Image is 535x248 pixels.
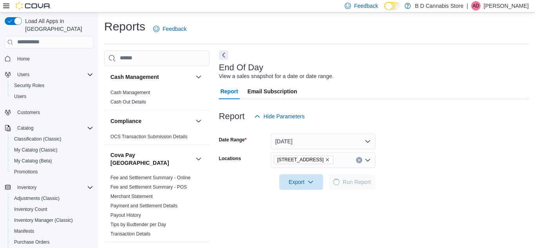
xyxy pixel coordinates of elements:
span: Users [11,92,93,101]
button: Hide Parameters [251,109,308,124]
span: Promotions [11,167,93,177]
button: Inventory Manager (Classic) [8,215,96,226]
button: Users [8,91,96,102]
button: Remove 213 City Centre Mall from selection in this group [325,157,330,162]
span: Users [14,70,93,79]
a: Fee and Settlement Summary - Online [110,175,191,180]
h1: Reports [104,19,145,34]
button: Cash Management [110,73,192,81]
button: Cash Management [194,72,203,82]
button: [DATE] [271,134,376,149]
button: Clear input [356,157,362,163]
span: Home [17,56,30,62]
span: Users [17,71,29,78]
span: AD [473,1,479,11]
span: Inventory Count [11,205,93,214]
button: Compliance [110,117,192,125]
button: Catalog [2,123,96,134]
span: Export [284,174,318,190]
span: [STREET_ADDRESS] [277,156,324,164]
a: Manifests [11,227,37,236]
span: Inventory Manager (Classic) [14,217,73,223]
button: Users [2,69,96,80]
a: My Catalog (Classic) [11,145,61,155]
button: Inventory [2,182,96,193]
a: OCS Transaction Submission Details [110,134,188,139]
div: Compliance [104,132,210,145]
span: Transaction Details [110,231,150,237]
button: Users [14,70,33,79]
a: Classification (Classic) [11,134,65,144]
span: Payment and Settlement Details [110,203,177,209]
h3: Compliance [110,117,141,125]
span: Adjustments (Classic) [11,194,93,203]
a: Purchase Orders [11,237,53,247]
button: Cova Pay [GEOGRAPHIC_DATA] [194,154,203,164]
button: Customers [2,107,96,118]
span: My Catalog (Beta) [11,156,93,166]
span: Security Roles [14,82,44,89]
button: LoadingRun Report [329,174,376,190]
button: Manifests [8,226,96,237]
span: Adjustments (Classic) [14,195,60,202]
span: Classification (Classic) [11,134,93,144]
button: My Catalog (Classic) [8,145,96,155]
span: Catalog [17,125,33,131]
a: Users [11,92,29,101]
button: My Catalog (Beta) [8,155,96,166]
div: Cash Management [104,88,210,110]
button: Classification (Classic) [8,134,96,145]
p: B D Cannabis Store [415,1,463,11]
span: Email Subscription [248,84,297,99]
button: Home [2,53,96,64]
span: Classification (Classic) [14,136,61,142]
div: Cova Pay [GEOGRAPHIC_DATA] [104,173,210,242]
span: Inventory Count [14,206,47,212]
span: Hide Parameters [264,112,305,120]
span: Feedback [163,25,186,33]
a: Cash Out Details [110,99,146,105]
span: My Catalog (Classic) [14,147,58,153]
a: Inventory Manager (Classic) [11,216,76,225]
span: Customers [17,109,40,116]
span: Cash Management [110,89,150,96]
div: View a sales snapshot for a date or date range. [219,72,334,80]
span: Payout History [110,212,141,218]
span: Fee and Settlement Summary - POS [110,184,187,190]
span: Users [14,93,26,100]
a: Merchant Statement [110,194,153,199]
p: | [466,1,468,11]
a: Tips by Budtender per Day [110,222,166,227]
label: Locations [219,155,241,162]
button: Catalog [14,123,36,133]
button: Purchase Orders [8,237,96,248]
p: [PERSON_NAME] [484,1,529,11]
a: My Catalog (Beta) [11,156,55,166]
span: Manifests [14,228,34,234]
span: My Catalog (Classic) [11,145,93,155]
span: Home [14,54,93,64]
input: Dark Mode [384,2,401,10]
button: Export [279,174,323,190]
img: Cova [16,2,51,10]
span: Purchase Orders [11,237,93,247]
a: Inventory Count [11,205,51,214]
a: Security Roles [11,81,47,90]
button: Inventory Count [8,204,96,215]
button: Cova Pay [GEOGRAPHIC_DATA] [110,151,192,167]
span: Security Roles [11,81,93,90]
button: Inventory [14,183,40,192]
span: Inventory Manager (Classic) [11,216,93,225]
span: Promotions [14,169,38,175]
span: Catalog [14,123,93,133]
a: Cash Management [110,90,150,95]
h3: Cash Management [110,73,159,81]
span: Inventory [14,183,93,192]
button: Open list of options [365,157,371,163]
